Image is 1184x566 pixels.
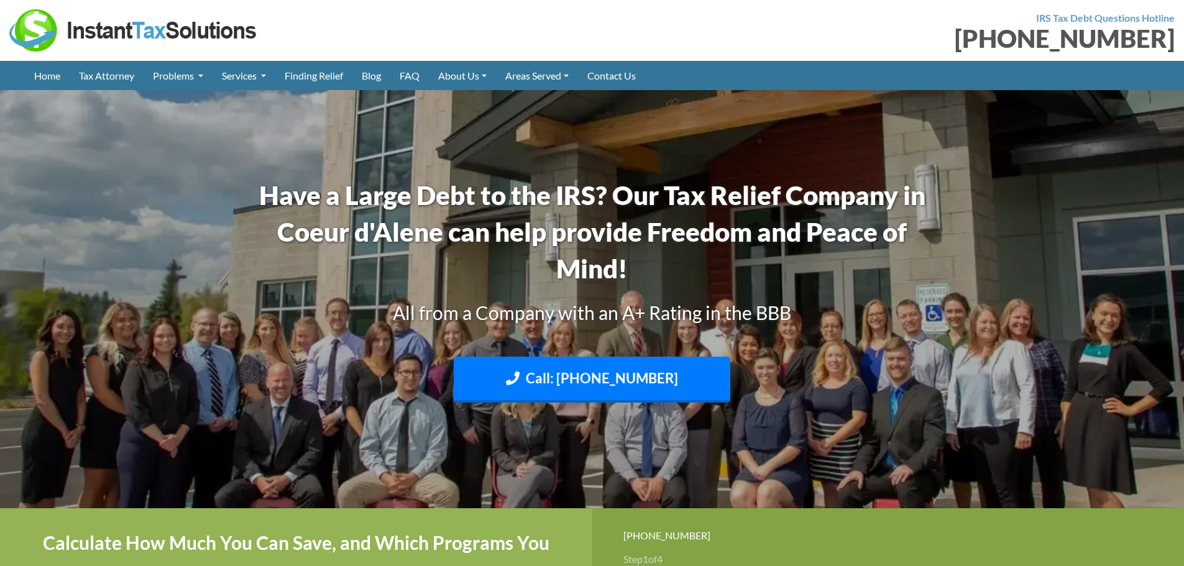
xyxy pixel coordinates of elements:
a: Finding Relief [275,61,352,90]
a: Blog [352,61,390,90]
a: FAQ [390,61,429,90]
h3: All from a Company with an A+ Rating in the BBB [247,299,937,326]
a: Services [213,61,275,90]
a: Problems [144,61,213,90]
h1: Have a Large Debt to the IRS? Our Tax Relief Company in Coeur d'Alene can help provide Freedom an... [247,177,937,286]
span: 4 [657,553,663,565]
span: 1 [643,553,648,565]
a: Home [25,61,70,90]
img: Instant Tax Solutions Logo [9,9,258,52]
strong: IRS Tax Debt Questions Hotline [1036,12,1175,24]
a: Areas Served [496,61,578,90]
h3: Step of [623,554,1154,564]
a: Contact Us [578,61,645,90]
a: About Us [429,61,496,90]
div: [PHONE_NUMBER] [623,527,1154,544]
a: Instant Tax Solutions Logo [9,23,258,35]
div: [PHONE_NUMBER] [602,26,1175,51]
a: Tax Attorney [70,61,144,90]
a: Call: [PHONE_NUMBER] [454,357,730,403]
